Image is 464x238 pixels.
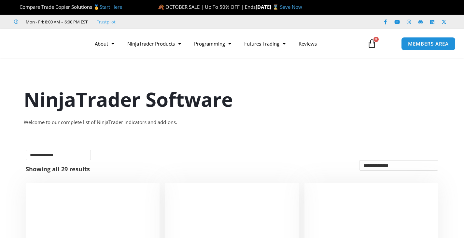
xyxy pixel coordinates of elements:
a: Futures Trading [238,36,292,51]
strong: [DATE] ⌛ [256,4,280,10]
a: About [88,36,121,51]
a: NinjaTrader Products [121,36,188,51]
img: LogoAI | Affordable Indicators – NinjaTrader [11,32,81,55]
img: 🏆 [14,5,19,9]
h1: NinjaTrader Software [24,86,441,113]
a: Programming [188,36,238,51]
p: Showing all 29 results [26,166,90,172]
span: 🍂 OCTOBER SALE | Up To 50% OFF | Ends [158,4,256,10]
a: MEMBERS AREA [401,37,456,50]
span: Mon - Fri: 8:00 AM – 6:00 PM EST [24,18,88,26]
span: Compare Trade Copier Solutions 🥇 [14,4,122,10]
a: 0 [358,34,386,53]
div: Welcome to our complete list of NinjaTrader indicators and add-ons. [24,118,441,127]
a: Reviews [292,36,323,51]
a: Trustpilot [97,18,116,26]
a: Start Here [100,4,122,10]
nav: Menu [88,36,362,51]
a: Save Now [280,4,302,10]
span: MEMBERS AREA [408,41,449,46]
select: Shop order [359,160,438,171]
span: 0 [373,37,379,42]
